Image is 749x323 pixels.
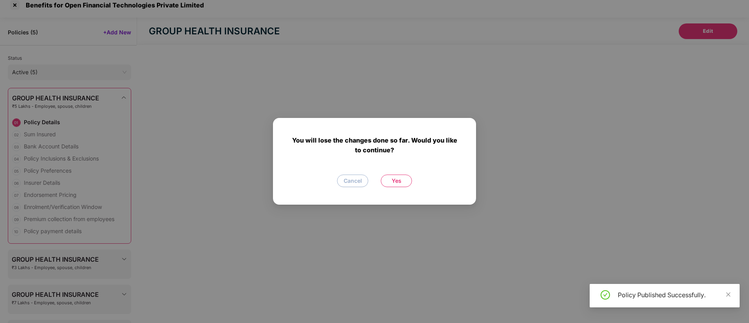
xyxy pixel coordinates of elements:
[344,177,362,186] span: Cancel
[337,175,368,187] button: Cancel
[291,136,458,155] div: You will lose the changes done so far. Would you like to continue?
[618,290,730,300] div: Policy Published Successfully.
[392,177,401,186] span: Yes
[726,292,731,297] span: close
[601,290,610,300] span: check-circle
[381,175,412,187] button: Yes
